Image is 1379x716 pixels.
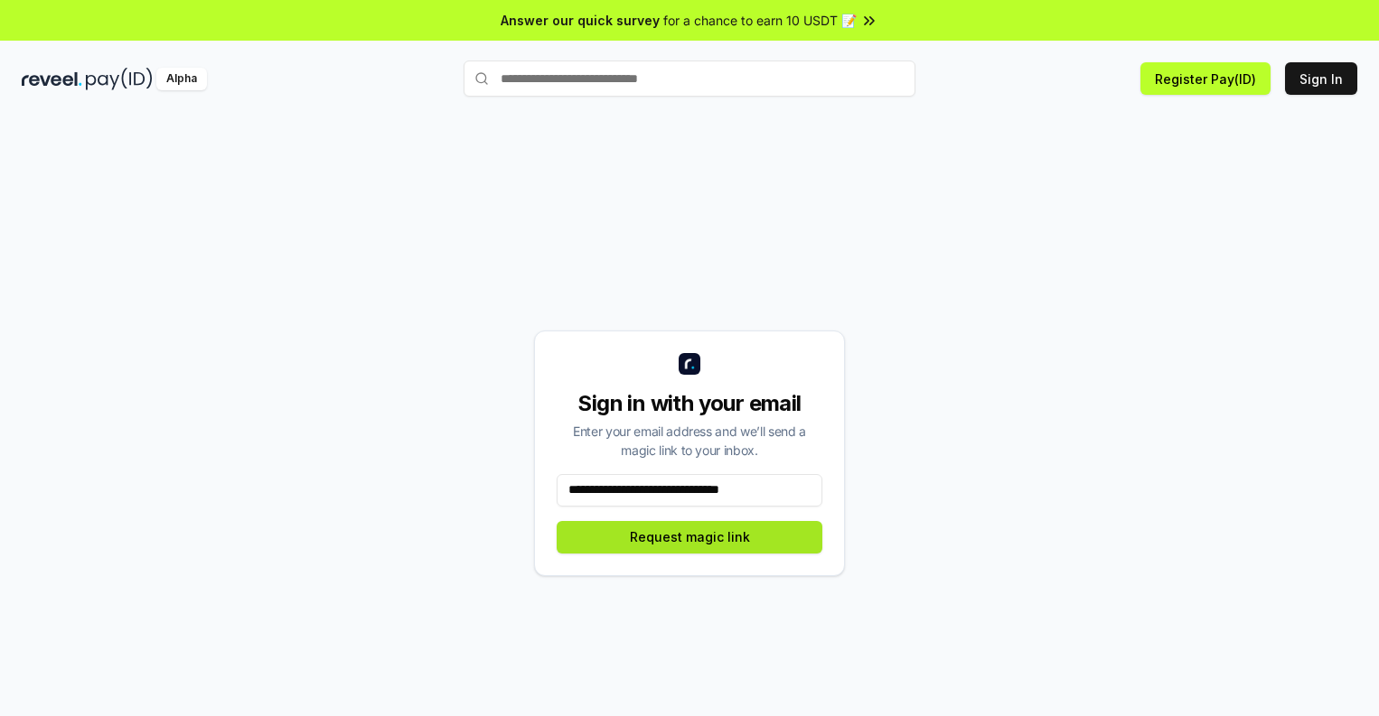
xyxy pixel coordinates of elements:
div: Alpha [156,68,207,90]
div: Sign in with your email [557,389,822,418]
button: Request magic link [557,521,822,553]
span: Answer our quick survey [501,11,660,30]
button: Sign In [1285,62,1357,95]
span: for a chance to earn 10 USDT 📝 [663,11,857,30]
img: pay_id [86,68,153,90]
div: Enter your email address and we’ll send a magic link to your inbox. [557,422,822,460]
img: reveel_dark [22,68,82,90]
img: logo_small [679,353,700,375]
button: Register Pay(ID) [1140,62,1271,95]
